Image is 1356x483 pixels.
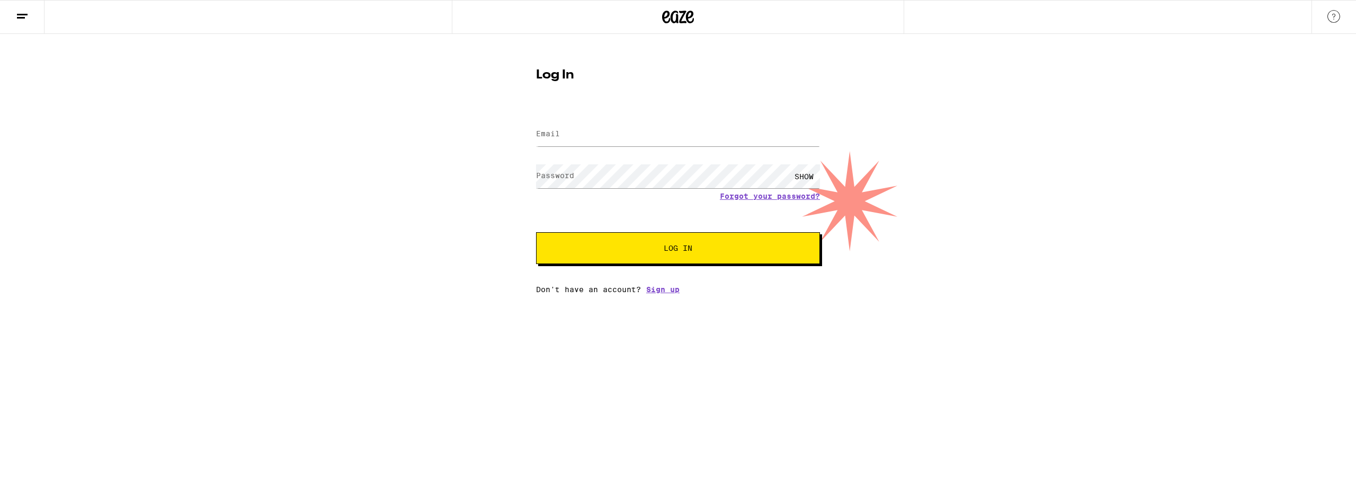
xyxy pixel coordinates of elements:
[536,285,820,294] div: Don't have an account?
[536,171,574,180] label: Password
[536,232,820,264] button: Log In
[788,164,820,188] div: SHOW
[664,244,692,252] span: Log In
[536,69,820,82] h1: Log In
[720,192,820,200] a: Forgot your password?
[536,129,560,138] label: Email
[646,285,680,294] a: Sign up
[536,122,820,146] input: Email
